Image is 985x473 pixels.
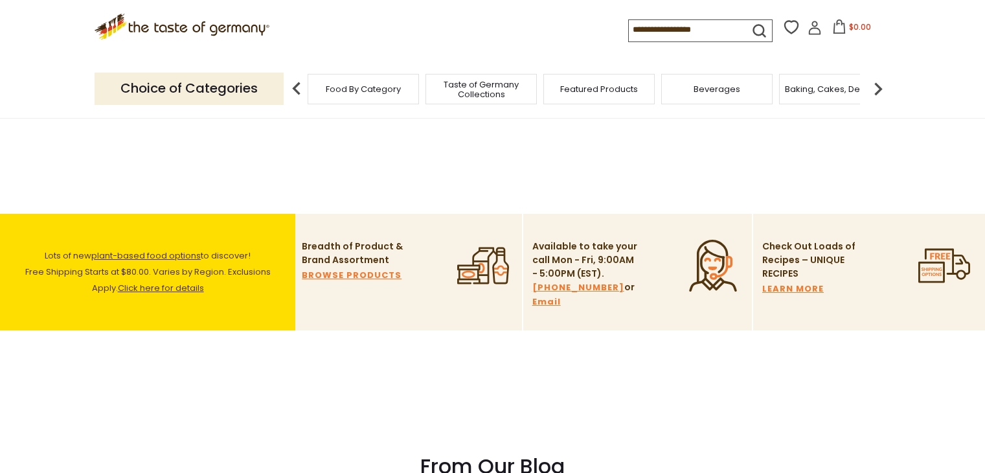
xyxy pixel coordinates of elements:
button: $0.00 [824,19,879,39]
a: LEARN MORE [762,282,824,296]
a: Taste of Germany Collections [429,80,533,99]
a: plant-based food options [91,249,201,262]
img: previous arrow [284,76,310,102]
a: BROWSE PRODUCTS [302,268,402,283]
p: Check Out Loads of Recipes – UNIQUE RECIPES [762,240,856,281]
a: Food By Category [326,84,401,94]
p: Breadth of Product & Brand Assortment [302,240,409,267]
a: Baking, Cakes, Desserts [785,84,885,94]
p: Available to take your call Mon - Fri, 9:00AM - 5:00PM (EST). or [532,240,639,309]
a: Featured Products [560,84,638,94]
a: Email [532,295,561,309]
img: next arrow [865,76,891,102]
p: Choice of Categories [95,73,284,104]
span: Lots of new to discover! Free Shipping Starts at $80.00. Varies by Region. Exclusions Apply. [25,249,271,294]
span: $0.00 [849,21,871,32]
a: Beverages [694,84,740,94]
a: Click here for details [118,282,204,294]
a: [PHONE_NUMBER] [532,281,624,295]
